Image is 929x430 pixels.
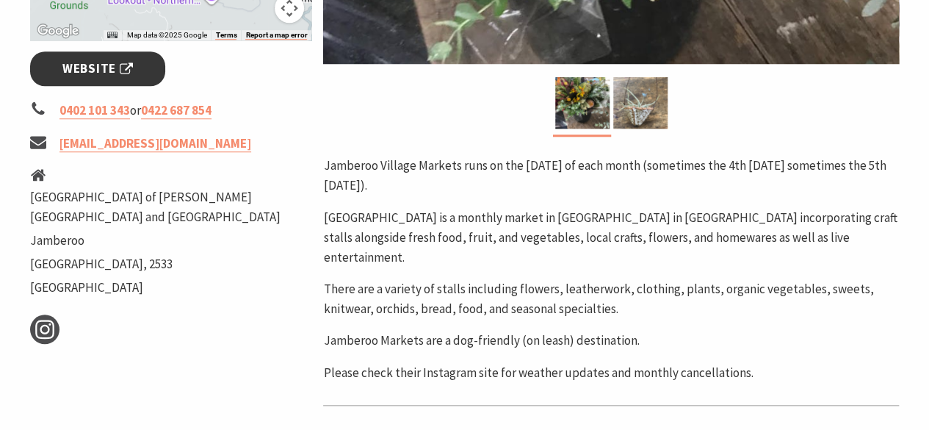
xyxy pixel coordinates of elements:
p: There are a variety of stalls including flowers, leatherwork, clothing, plants, organic vegetable... [323,279,899,319]
img: Native bunches [555,77,610,129]
a: Website [30,51,166,86]
img: Google [34,21,82,40]
p: [GEOGRAPHIC_DATA] is a monthly market in [GEOGRAPHIC_DATA] in [GEOGRAPHIC_DATA] incorporating cra... [323,208,899,268]
li: [GEOGRAPHIC_DATA] [30,278,312,298]
a: Terms (opens in new tab) [215,31,236,40]
span: Website [62,59,133,79]
button: Keyboard shortcuts [107,30,118,40]
p: Jamberoo Markets are a dog-friendly (on leash) destination. [323,331,899,351]
li: [GEOGRAPHIC_DATA] of [PERSON_NAME][GEOGRAPHIC_DATA] and [GEOGRAPHIC_DATA] [30,187,312,227]
a: 0422 687 854 [141,102,212,119]
li: [GEOGRAPHIC_DATA], 2533 [30,254,312,274]
span: Map data ©2025 Google [126,31,206,39]
p: Please check their Instagram site for weather updates and monthly cancellations. [323,363,899,383]
p: Jamberoo Village Markets runs on the [DATE] of each month (sometimes the 4th [DATE] sometimes the... [323,156,899,196]
li: Jamberoo [30,231,312,251]
a: 0402 101 343 [59,102,130,119]
a: Open this area in Google Maps (opens a new window) [34,21,82,40]
a: Report a map error [245,31,307,40]
a: [EMAIL_ADDRESS][DOMAIN_NAME] [59,135,251,152]
li: or [30,101,312,121]
img: local ceramics [613,77,668,129]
